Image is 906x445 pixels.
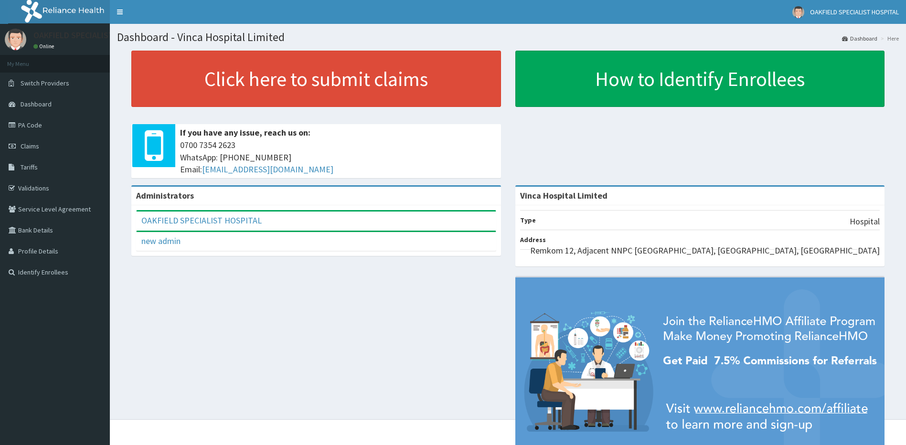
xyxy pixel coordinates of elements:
p: Remkom 12, Adjacent NNPC [GEOGRAPHIC_DATA], [GEOGRAPHIC_DATA], [GEOGRAPHIC_DATA] [530,244,880,257]
b: Address [520,235,546,244]
a: How to Identify Enrollees [515,51,885,107]
img: User Image [5,29,26,50]
strong: Vinca Hospital Limited [520,190,608,201]
a: [EMAIL_ADDRESS][DOMAIN_NAME] [202,164,333,175]
a: OAKFIELD SPECIALIST HOSPITAL [141,215,262,226]
span: Dashboard [21,100,52,108]
a: Click here to submit claims [131,51,501,107]
a: Online [33,43,56,50]
span: Tariffs [21,163,38,171]
li: Here [878,34,899,42]
span: Switch Providers [21,79,69,87]
span: Claims [21,142,39,150]
p: OAKFIELD SPECIALIST HOSPITAL [33,31,153,40]
img: User Image [792,6,804,18]
b: Type [520,216,536,224]
b: Administrators [136,190,194,201]
a: new admin [141,235,181,246]
h1: Dashboard - Vinca Hospital Limited [117,31,899,43]
a: Dashboard [842,34,877,42]
span: OAKFIELD SPECIALIST HOSPITAL [810,8,899,16]
span: 0700 7354 2623 WhatsApp: [PHONE_NUMBER] Email: [180,139,496,176]
p: Hospital [850,215,880,228]
b: If you have any issue, reach us on: [180,127,310,138]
